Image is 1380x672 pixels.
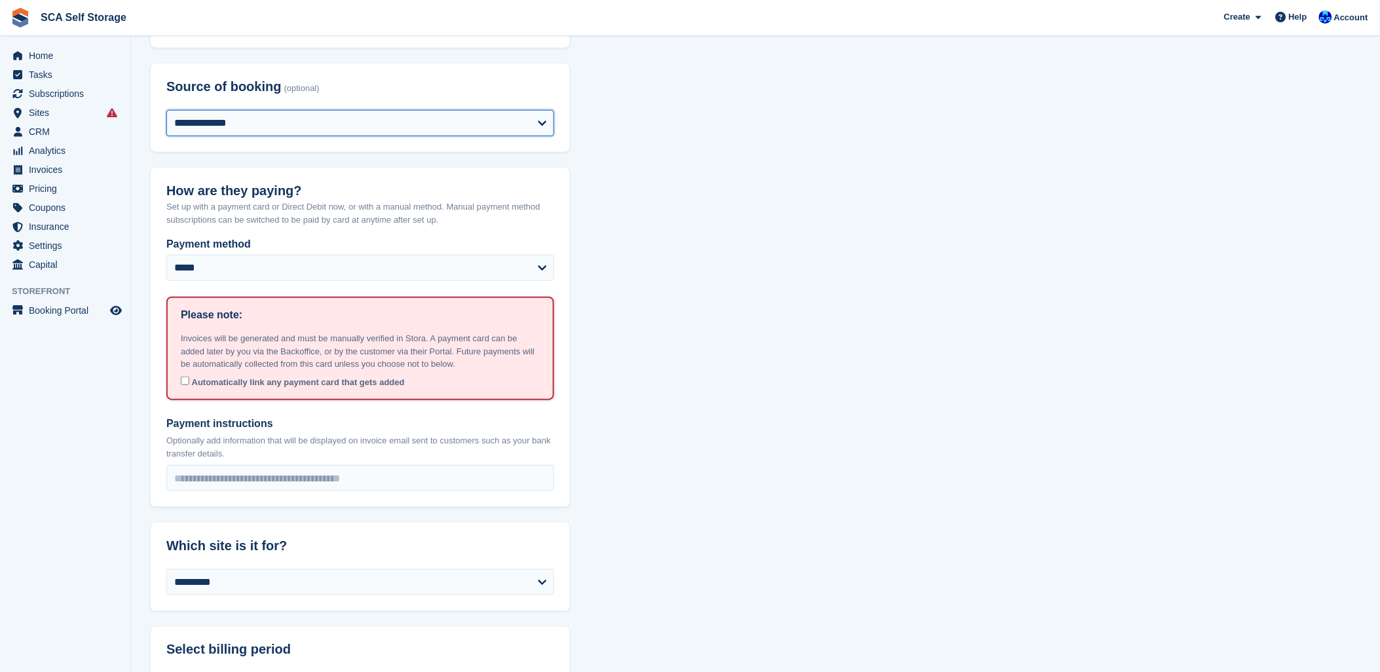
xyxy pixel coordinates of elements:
[29,255,107,274] span: Capital
[29,236,107,255] span: Settings
[10,8,30,28] img: stora-icon-8386f47178a22dfd0bd8f6a31ec36ba5ce8667c1dd55bd0f319d3a0aa187defe.svg
[7,236,124,255] a: menu
[35,7,132,28] a: SCA Self Storage
[166,183,554,198] h2: How are they paying?
[29,217,107,236] span: Insurance
[29,84,107,103] span: Subscriptions
[29,198,107,217] span: Coupons
[7,141,124,160] a: menu
[192,377,405,387] span: Automatically link any payment card that gets added
[1289,10,1307,24] span: Help
[7,198,124,217] a: menu
[108,303,124,318] a: Preview store
[7,122,124,141] a: menu
[181,307,242,323] h1: Please note:
[1224,10,1250,24] span: Create
[166,434,554,460] p: Optionally add information that will be displayed on invoice email sent to customers such as your...
[7,103,124,122] a: menu
[29,47,107,65] span: Home
[166,236,554,252] label: Payment method
[181,332,540,371] p: Invoices will be generated and must be manually verified in Stora. A payment card can be added la...
[166,416,554,432] label: Payment instructions
[7,65,124,84] a: menu
[107,107,117,118] i: Smart entry sync failures have occurred
[29,141,107,160] span: Analytics
[7,47,124,65] a: menu
[29,160,107,179] span: Invoices
[166,643,554,658] h2: Select billing period
[29,65,107,84] span: Tasks
[1334,11,1368,24] span: Account
[7,160,124,179] a: menu
[29,122,107,141] span: CRM
[7,84,124,103] a: menu
[166,79,282,94] span: Source of booking
[166,538,554,553] h2: Which site is it for?
[7,301,124,320] a: menu
[12,285,130,298] span: Storefront
[284,84,320,94] span: (optional)
[7,179,124,198] a: menu
[29,179,107,198] span: Pricing
[29,103,107,122] span: Sites
[1319,10,1332,24] img: Kelly Neesham
[7,255,124,274] a: menu
[7,217,124,236] a: menu
[29,301,107,320] span: Booking Portal
[166,200,554,226] p: Set up with a payment card or Direct Debit now, or with a manual method. Manual payment method su...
